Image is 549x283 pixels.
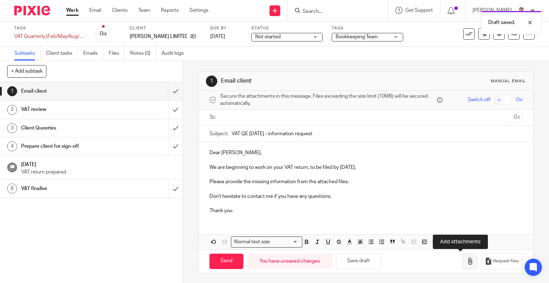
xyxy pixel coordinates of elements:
span: Bookkeeping Team [336,34,378,39]
div: 1 [206,75,217,87]
p: Draft saved. [488,19,515,26]
div: 4 [7,141,17,151]
a: Emails [83,47,103,60]
label: To: [209,114,217,121]
label: Due by [210,25,242,31]
a: Settings [189,7,208,14]
a: Files [109,47,125,60]
button: + Add subtask [7,65,46,77]
p: Please provide the missing information from the attached files. [209,178,523,185]
input: Search for option [272,238,298,246]
div: 6 [7,184,17,194]
label: Subject: [209,130,228,137]
a: Audit logs [162,47,189,60]
p: Thank you. [209,207,523,214]
label: Task [14,25,86,31]
p: VAT return prepared [21,169,175,176]
h1: Client Queeries [21,123,114,133]
div: Search for option [231,236,302,248]
h1: VAT review [21,104,114,115]
h1: Email client [221,77,381,85]
h1: Email client [21,86,114,97]
input: Send [209,254,243,269]
a: Email [89,7,101,14]
a: Subtasks [14,47,41,60]
span: [DATE] [210,34,225,39]
a: Notes (0) [130,47,156,60]
p: We are beginning to work on your VAT return, to be filed by [DATE]. [209,164,523,171]
span: Secure the attachments in this message. Files exceeding the size limit (10MB) will be secured aut... [220,93,436,107]
a: Work [66,7,79,14]
div: 1 [7,86,17,96]
div: You have unsaved changes [247,254,332,269]
span: On [516,96,523,103]
a: Team [138,7,150,14]
label: Status [251,25,323,31]
div: VAT Quarterly (Feb/May/Aug/Nov) [14,33,86,40]
span: Normal text size [233,238,272,246]
button: Save draft [336,254,381,269]
h1: Prepare client for sign-off [21,141,114,152]
small: /6 [103,32,107,36]
img: Pixie [14,6,50,15]
img: Untitled%20(5%20%C3%97%205%20cm)%20(2).png [515,5,527,16]
p: Dear [PERSON_NAME], [209,149,523,156]
p: Don't hesitate to contact me if you have any questions. [209,193,523,200]
span: Not started [255,34,281,39]
button: Request files [481,253,523,269]
p: [PERSON_NAME] LIMITED [130,33,187,40]
div: 0 [100,30,107,38]
h1: VAT finalise [21,183,114,194]
span: Request files [493,258,519,264]
a: Clients [112,7,128,14]
h1: [DATE] [21,159,175,168]
div: Manual email [491,78,526,84]
label: Client [130,25,201,31]
span: Switch off [468,96,490,103]
div: 3 [7,123,17,133]
div: 2 [7,105,17,115]
a: Reports [161,7,179,14]
a: Client tasks [46,47,78,60]
button: Cc [512,112,523,123]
